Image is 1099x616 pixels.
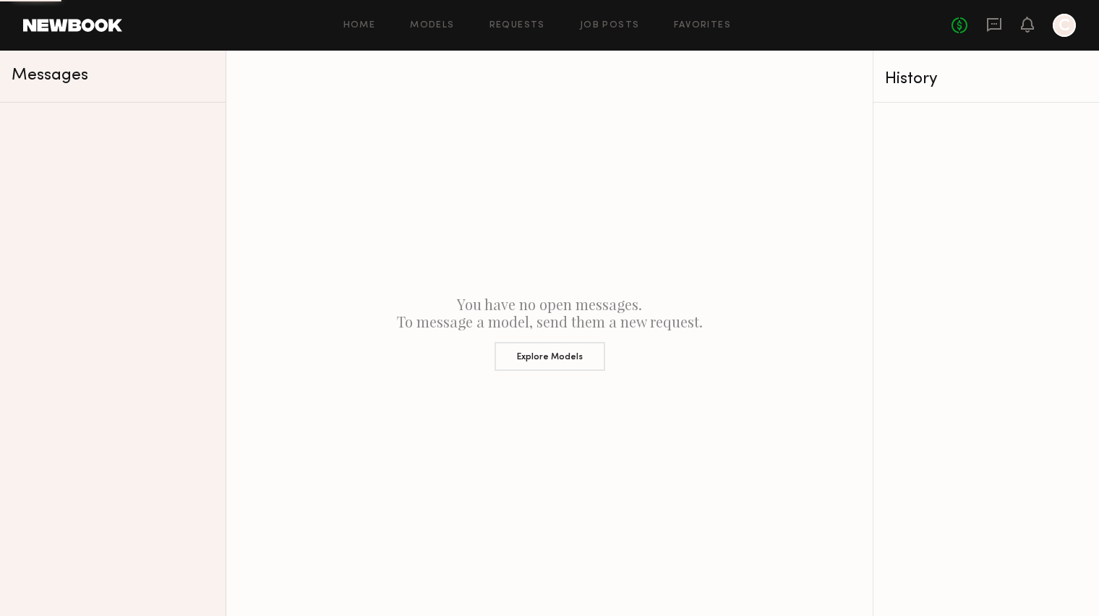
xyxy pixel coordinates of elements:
span: Messages [12,67,88,84]
a: Requests [489,21,545,30]
a: Favorites [674,21,731,30]
div: You have no open messages. To message a model, send them a new request. [226,51,873,616]
button: Explore Models [495,342,605,371]
a: Job Posts [580,21,640,30]
a: Explore Models [238,330,861,371]
a: Models [410,21,454,30]
a: C [1053,14,1076,37]
div: History [885,71,1087,87]
a: Home [343,21,376,30]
